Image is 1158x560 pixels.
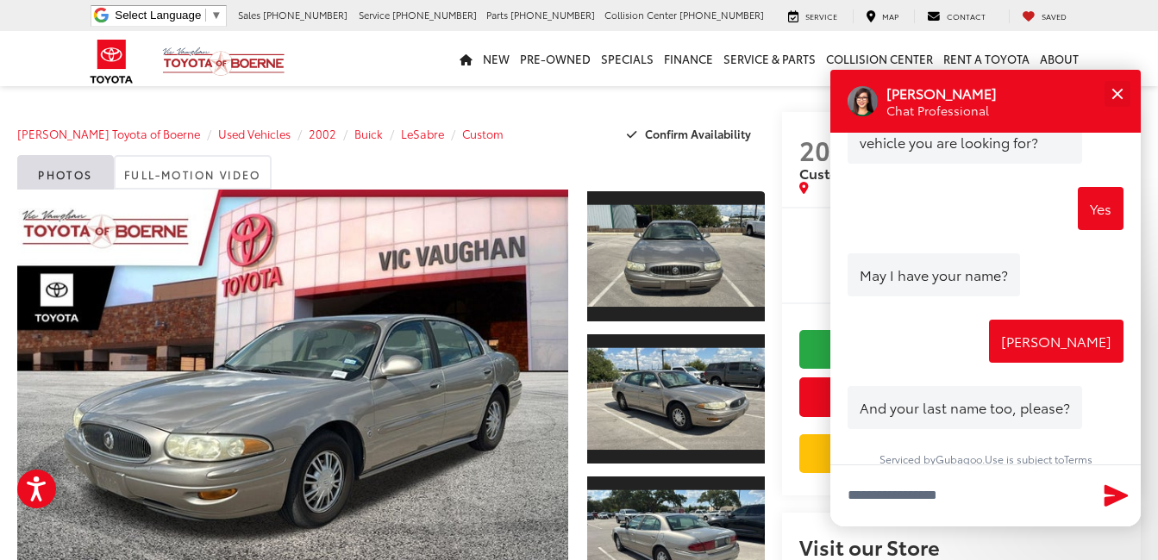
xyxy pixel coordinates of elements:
[114,155,272,190] a: Full-Motion Video
[799,230,1124,256] span: $3,200
[799,434,1124,473] a: Value Your Trade
[263,8,347,22] span: [PHONE_NUMBER]
[914,9,998,23] a: Contact
[486,8,508,22] span: Parts
[947,10,986,22] span: Contact
[115,9,222,22] a: Select Language​
[989,320,1124,363] div: [PERSON_NAME]
[848,86,878,116] div: Operator Image
[515,31,596,86] a: Pre-Owned
[238,8,260,22] span: Sales
[1064,451,1092,466] a: Terms
[886,84,1017,103] div: Operator Name
[587,190,765,323] a: Expand Photo 1
[354,126,383,141] a: Buick
[17,126,200,141] a: [PERSON_NAME] Toyota of Boerne
[585,348,766,451] img: 2002 Buick LeSabre Custom
[799,163,851,183] span: Custom
[1099,75,1136,112] button: Close
[848,102,1082,164] div: Just to confirm, is this the vehicle you are looking for?
[162,47,285,77] img: Vic Vaughan Toyota of Boerne
[79,34,144,90] img: Toyota
[659,31,718,86] a: Finance
[604,8,677,22] span: Collision Center
[205,9,206,22] span: ​
[359,8,390,22] span: Service
[848,386,1082,429] div: And your last name too, please?
[821,31,938,86] a: Collision Center
[886,84,997,103] p: [PERSON_NAME]
[462,126,504,141] a: Custom
[510,8,595,22] span: [PHONE_NUMBER]
[115,9,201,22] span: Select Language
[218,126,291,141] a: Used Vehicles
[210,9,222,22] span: ▼
[645,126,751,141] span: Confirm Availability
[882,10,898,22] span: Map
[848,253,1020,296] div: May I have your name?
[585,205,766,308] img: 2002 Buick LeSabre Custom
[775,9,850,23] a: Service
[830,464,1141,526] input: Type your message
[886,103,997,119] p: Chat Professional
[309,126,336,141] a: 2002
[1078,187,1124,230] div: Yes
[799,330,1124,369] a: Check Availability
[1009,9,1080,23] a: My Saved Vehicles
[886,103,1017,119] div: Operator Title
[401,126,444,141] a: LeSabre
[617,119,765,149] button: Confirm Availability
[478,31,515,86] a: New
[596,31,659,86] a: Specials
[799,256,1124,273] span: [DATE] Price:
[17,155,114,190] a: Photos
[936,451,982,466] a: Gubagoo
[1098,478,1135,513] button: Send Message
[587,333,765,466] a: Expand Photo 2
[799,377,1124,416] button: Get Price Now
[799,535,1124,557] h2: Visit our Store
[799,131,861,168] span: 2002
[848,452,1124,473] div: Serviced by . Use is subject to
[718,31,821,86] a: Service & Parts: Opens in a new tab
[679,8,764,22] span: [PHONE_NUMBER]
[454,31,478,86] a: Home
[938,31,1035,86] a: Rent a Toyota
[853,9,911,23] a: Map
[805,10,837,22] span: Service
[1035,31,1084,86] a: About
[1042,10,1067,22] span: Saved
[392,8,477,22] span: [PHONE_NUMBER]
